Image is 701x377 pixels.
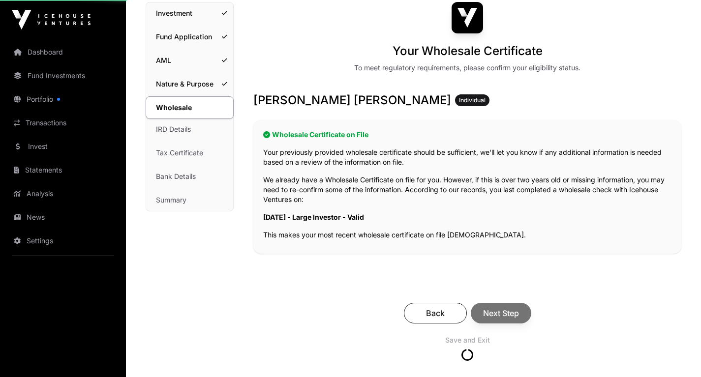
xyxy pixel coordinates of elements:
[146,2,233,24] a: Investment
[146,50,233,71] a: AML
[8,230,118,252] a: Settings
[8,41,118,63] a: Dashboard
[8,159,118,181] a: Statements
[146,142,233,164] a: Tax Certificate
[146,189,233,211] a: Summary
[8,112,118,134] a: Transactions
[459,96,486,104] span: Individual
[652,330,701,377] iframe: Chat Widget
[12,10,91,29] img: Icehouse Ventures Logo
[404,303,467,323] button: Back
[8,65,118,87] a: Fund Investments
[263,175,671,204] p: We already have a Wholesale Certificate on file for you. However, if this is over two years old o...
[263,230,671,240] p: This makes your most recent wholesale certificate on file [DEMOGRAPHIC_DATA].
[146,26,233,48] a: Fund Application
[393,43,543,59] h1: Your Wholesale Certificate
[146,96,234,119] a: Wholesale
[8,136,118,157] a: Invest
[8,88,118,110] a: Portfolio
[146,166,233,187] a: Bank Details
[354,63,580,73] div: To meet regulatory requirements, please confirm your eligibility status.
[263,130,671,140] h2: Wholesale Certificate on File
[8,206,118,228] a: News
[253,92,681,108] h3: [PERSON_NAME] [PERSON_NAME]
[8,183,118,204] a: Analysis
[146,73,233,95] a: Nature & Purpose
[452,2,483,33] img: Seed Fund IV
[416,307,455,319] span: Back
[263,212,671,222] p: [DATE] - Large Investor - Valid
[263,147,671,167] p: Your previously provided wholesale certificate should be sufficient, we'll let you know if any ad...
[146,118,233,140] a: IRD Details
